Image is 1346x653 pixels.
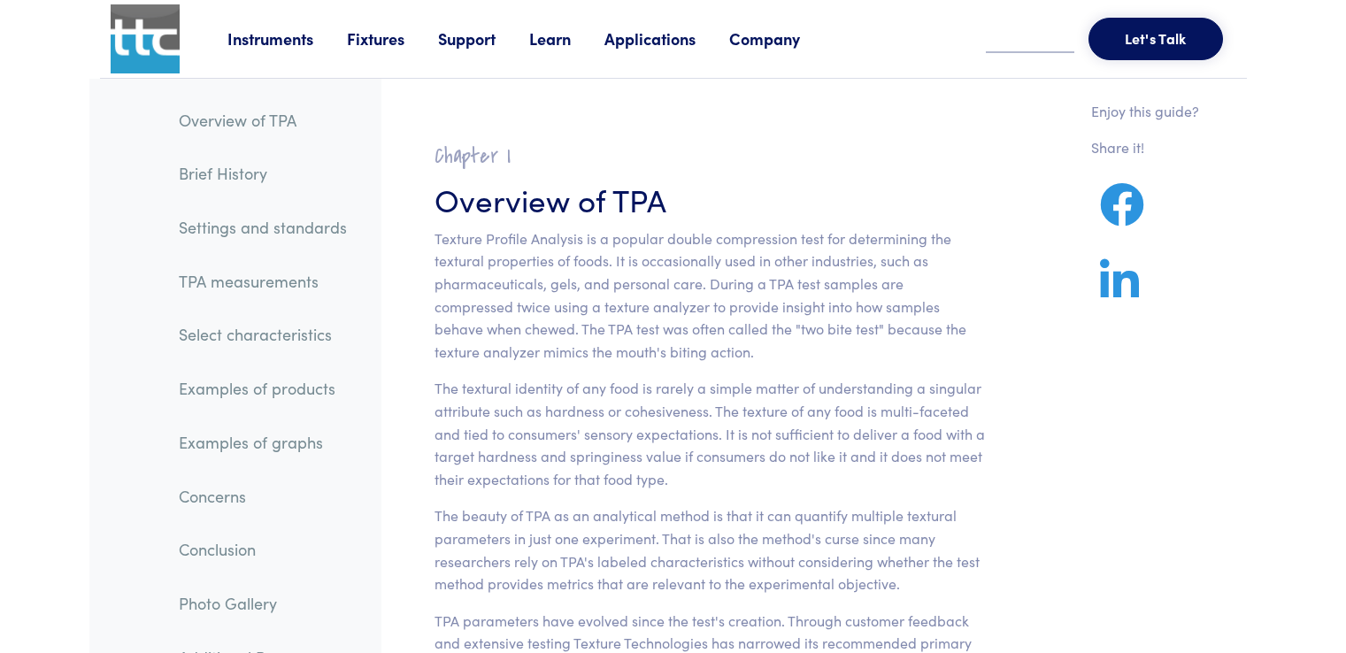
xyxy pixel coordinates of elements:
a: TPA measurements [165,261,361,302]
a: Brief History [165,153,361,194]
a: Examples of products [165,368,361,409]
p: Share it! [1091,136,1199,159]
a: Applications [604,27,729,50]
a: Examples of graphs [165,422,361,463]
a: Company [729,27,834,50]
p: Texture Profile Analysis is a popular double compression test for determining the textural proper... [435,227,986,364]
a: Select characteristics [165,314,361,355]
a: Learn [529,27,604,50]
a: Fixtures [347,27,438,50]
a: Overview of TPA [165,100,361,141]
a: Settings and standards [165,207,361,248]
a: Instruments [227,27,347,50]
h2: Chapter I [435,142,986,170]
p: The textural identity of any food is rarely a simple matter of understanding a singular attribute... [435,377,986,490]
a: Photo Gallery [165,583,361,624]
p: The beauty of TPA as an analytical method is that it can quantify multiple textural parameters in... [435,504,986,595]
img: ttc_logo_1x1_v1.0.png [111,4,180,73]
a: Conclusion [165,529,361,570]
a: Concerns [165,476,361,517]
button: Let's Talk [1088,18,1223,60]
h3: Overview of TPA [435,177,986,220]
a: Share on LinkedIn [1091,280,1148,302]
a: Support [438,27,529,50]
p: Enjoy this guide? [1091,100,1199,123]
